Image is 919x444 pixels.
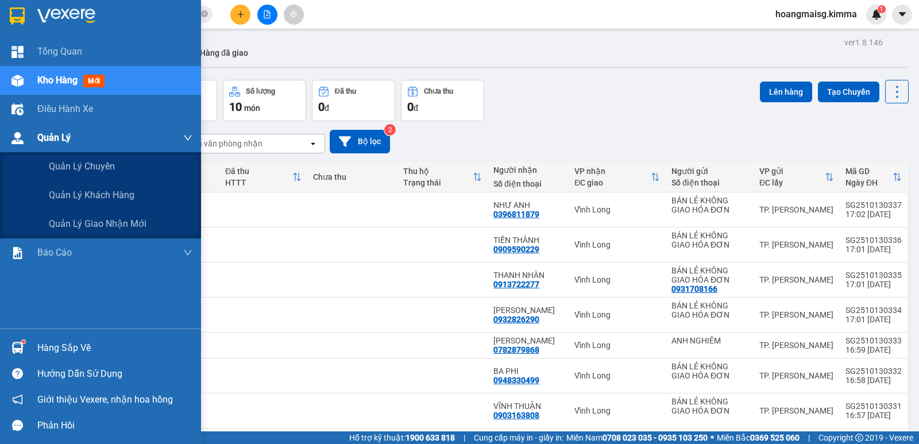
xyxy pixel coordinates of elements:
span: Điều hành xe [37,102,93,116]
div: 16:57 [DATE] [845,411,902,420]
div: 17:02 [DATE] [845,210,902,219]
button: caret-down [892,5,912,25]
span: file-add [263,10,271,18]
div: BÁN LẺ KHÔNG GIAO HÓA ĐƠN [671,362,748,380]
th: Toggle SortBy [569,162,666,192]
div: SG2510130334 [845,306,902,315]
div: Vĩnh Long [574,310,660,319]
span: Kho hàng [37,75,78,86]
div: VP nhận [574,167,651,176]
span: Miền Nam [566,431,708,444]
div: Hướng dẫn sử dụng [37,365,192,383]
img: solution-icon [11,247,24,259]
div: 0396811879 [493,210,539,219]
span: món [244,103,260,113]
span: plus [237,10,245,18]
span: Cung cấp máy in - giấy in: [474,431,563,444]
div: 17:01 [DATE] [845,315,902,324]
div: HỒNG ĐỨC [493,306,563,315]
span: mới [83,75,105,87]
span: caret-down [897,9,908,20]
div: SG2510130333 [845,336,902,345]
div: VĨNH THUẬN [493,401,563,411]
button: Hàng đã giao [191,39,257,67]
div: BÁN LẺ KHÔNG GIAO HÓA ĐƠN [671,397,748,415]
div: TP. [PERSON_NAME] [759,205,834,214]
div: Vĩnh Long [574,205,660,214]
div: SG2510130335 [845,271,902,280]
img: warehouse-icon [11,342,24,354]
span: Giới thiệu Vexere, nhận hoa hồng [37,392,173,407]
div: 0782879868 [493,345,539,354]
span: Quản lý chuyến [49,159,115,173]
div: Vĩnh Long [574,406,660,415]
span: 0 [318,100,325,114]
div: ĐC lấy [759,178,825,187]
svg: open [308,139,318,148]
span: Quản lý giao nhận mới [49,217,146,231]
div: BA PHI [493,366,563,376]
button: Tạo Chuyến [818,82,879,102]
div: Người gửi [671,167,748,176]
div: TP. [PERSON_NAME] [759,240,834,249]
div: Mã GD [845,167,893,176]
span: | [808,431,810,444]
th: Toggle SortBy [840,162,908,192]
div: HƯNG THỊNH [493,336,563,345]
img: logo-vxr [10,7,25,25]
span: Quản Lý [37,130,71,145]
div: 0909590229 [493,245,539,254]
div: ANH NGHIÊM [671,336,748,345]
button: Chưa thu0đ [401,80,484,121]
div: Vĩnh Long [574,240,660,249]
div: TP. [PERSON_NAME] [759,406,834,415]
div: Trạng thái [403,178,473,187]
div: TP. [PERSON_NAME] [759,275,834,284]
div: TP. [PERSON_NAME] [759,310,834,319]
div: Người nhận [493,165,563,175]
div: Số điện thoại [493,179,563,188]
div: Vĩnh Long [574,341,660,350]
div: 17:01 [DATE] [845,245,902,254]
div: Vĩnh Long [574,275,660,284]
sup: 2 [384,124,396,136]
strong: 0708 023 035 - 0935 103 250 [603,433,708,442]
button: Bộ lọc [330,130,390,153]
div: NHƯ ANH [493,200,563,210]
div: SG2510130332 [845,366,902,376]
span: copyright [855,434,863,442]
button: file-add [257,5,277,25]
div: Phản hồi [37,417,192,434]
span: close-circle [201,10,208,17]
div: 16:59 [DATE] [845,345,902,354]
sup: 1 [878,5,886,13]
div: Đã thu [335,87,356,95]
span: 1 [879,5,883,13]
div: SG2510130337 [845,200,902,210]
span: down [183,133,192,142]
div: THANH NHÀN [493,271,563,280]
div: 0903163808 [493,411,539,420]
div: TIẾN THÀNH [493,235,563,245]
span: hoangmaisg.kimma [766,7,866,21]
button: Lên hàng [760,82,812,102]
span: 10 [229,100,242,114]
strong: 1900 633 818 [406,433,455,442]
div: TP. [PERSON_NAME] [759,341,834,350]
div: BÁN LẺ KHÔNG GIAO HÓA ĐƠN [671,266,748,284]
span: Hỗ trợ kỹ thuật: [349,431,455,444]
div: SG2510130336 [845,235,902,245]
div: Vĩnh Long [574,371,660,380]
div: Số điện thoại [671,178,748,187]
div: BÁN LẺ KHÔNG GIAO HÓA ĐƠN [671,231,748,249]
div: SG2510130331 [845,401,902,411]
th: Toggle SortBy [219,162,307,192]
img: warehouse-icon [11,132,24,144]
th: Toggle SortBy [754,162,840,192]
span: close-circle [201,9,208,20]
button: aim [284,5,304,25]
span: aim [289,10,298,18]
div: Chọn văn phòng nhận [183,138,262,149]
span: đ [325,103,329,113]
th: Toggle SortBy [397,162,488,192]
